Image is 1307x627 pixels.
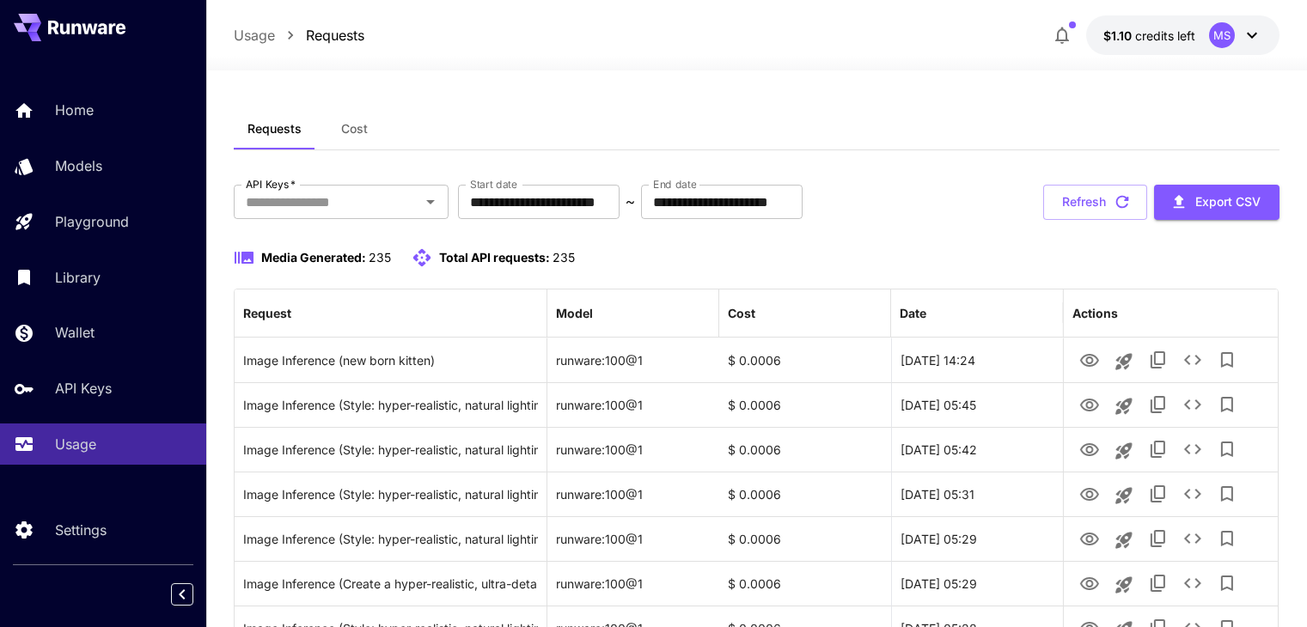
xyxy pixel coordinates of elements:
button: View [1072,565,1107,600]
button: See details [1176,343,1210,377]
div: Actions [1072,306,1118,320]
div: $1.10224 [1103,27,1195,45]
div: Date [900,306,926,320]
button: See details [1176,521,1210,556]
button: Collapse sidebar [171,583,193,606]
span: Requests [247,121,302,137]
div: runware:100@1 [547,516,719,561]
p: Usage [55,434,96,454]
button: Launch in playground [1107,568,1141,602]
p: Models [55,155,102,176]
div: 01 Oct, 2025 14:24 [891,338,1063,382]
button: View [1072,387,1107,422]
button: Launch in playground [1107,523,1141,557]
button: View [1072,520,1107,556]
div: runware:100@1 [547,382,719,427]
div: Cost [728,306,755,320]
p: Settings [55,520,107,540]
div: runware:100@1 [547,561,719,606]
span: Total API requests: [439,250,550,265]
div: 01 Oct, 2025 05:29 [891,516,1063,561]
button: View [1072,342,1107,377]
div: 01 Oct, 2025 05:31 [891,472,1063,516]
div: 01 Oct, 2025 05:45 [891,382,1063,427]
label: API Keys [246,177,296,192]
button: Launch in playground [1107,478,1141,513]
div: $ 0.0006 [719,382,891,427]
span: 235 [369,250,391,265]
div: $ 0.0006 [719,472,891,516]
span: Media Generated: [261,250,366,265]
div: Model [556,306,593,320]
button: Add to library [1210,432,1244,466]
div: Click to copy prompt [243,517,538,561]
div: Click to copy prompt [243,338,538,382]
button: View [1072,476,1107,511]
div: Click to copy prompt [243,472,538,516]
button: Copy TaskUUID [1141,432,1176,466]
div: 01 Oct, 2025 05:42 [891,427,1063,472]
button: Launch in playground [1107,344,1141,379]
span: 235 [553,250,575,265]
span: $1.10 [1103,28,1135,43]
p: Library [55,267,101,288]
button: Copy TaskUUID [1141,387,1176,422]
p: Home [55,100,94,120]
button: See details [1176,387,1210,422]
button: See details [1176,566,1210,600]
div: Request [243,306,291,320]
label: Start date [470,177,517,192]
p: Wallet [55,322,95,343]
div: runware:100@1 [547,472,719,516]
button: $1.10224MS [1086,15,1280,55]
div: Click to copy prompt [243,562,538,606]
button: Open [418,190,443,214]
button: Launch in playground [1107,434,1141,468]
button: Add to library [1210,566,1244,600]
button: View [1072,431,1107,466]
button: Copy TaskUUID [1141,343,1176,377]
div: $ 0.0006 [719,516,891,561]
button: Copy TaskUUID [1141,566,1176,600]
p: Playground [55,211,129,232]
button: See details [1176,477,1210,511]
div: Click to copy prompt [243,383,538,427]
div: $ 0.0006 [719,561,891,606]
button: Copy TaskUUID [1141,521,1176,556]
button: Add to library [1210,343,1244,377]
a: Usage [234,25,275,46]
div: $ 0.0006 [719,427,891,472]
div: runware:100@1 [547,338,719,382]
button: Add to library [1210,521,1244,556]
button: Add to library [1210,477,1244,511]
div: Collapse sidebar [184,579,206,610]
div: $ 0.0006 [719,338,891,382]
button: See details [1176,432,1210,466]
p: ~ [626,192,635,212]
div: Click to copy prompt [243,428,538,472]
label: End date [653,177,696,192]
button: Export CSV [1154,185,1280,220]
div: 01 Oct, 2025 05:29 [891,561,1063,606]
button: Copy TaskUUID [1141,477,1176,511]
div: MS [1209,22,1235,48]
p: API Keys [55,378,112,399]
span: credits left [1135,28,1195,43]
button: Add to library [1210,387,1244,422]
button: Refresh [1043,185,1147,220]
span: Cost [341,121,368,137]
nav: breadcrumb [234,25,364,46]
button: Launch in playground [1107,389,1141,423]
div: runware:100@1 [547,427,719,472]
a: Requests [306,25,364,46]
